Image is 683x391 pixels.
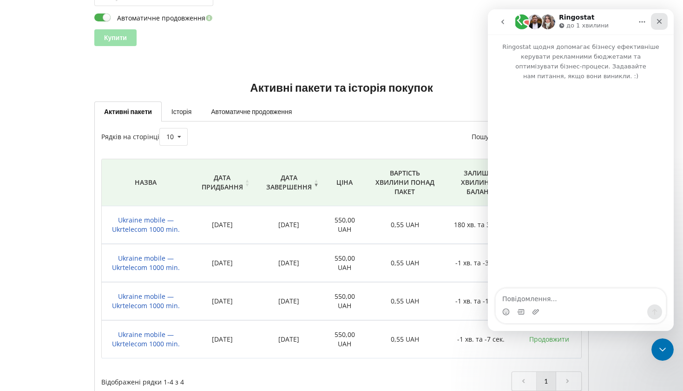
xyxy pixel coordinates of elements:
td: -1 хв. та -15 сек. [444,282,518,320]
td: [DATE] [190,282,255,320]
a: 1 [537,372,556,391]
th: Дата придбання: activate to sort column ascending [190,159,255,206]
label: Рядків на сторінці [101,132,188,141]
iframe: Intercom live chat [651,338,674,361]
td: [DATE] [190,320,255,358]
td: 0,55 UAH [366,206,444,244]
td: 550,00 UAH [323,320,366,358]
th: Залишок хвилин на балансі [444,159,518,206]
th: Ціна [323,159,366,206]
td: [DATE] [190,244,255,282]
td: -1 хв. та -39 сек. [444,244,518,282]
h2: Активні пакети та історія покупок [94,81,589,95]
span: Ukraine mobile — Ukrtelecom 1000 min. [112,330,180,348]
td: 550,00 UAH [323,282,366,320]
a: Продовжити [529,335,569,344]
i: Увімкніть цю опцію, щоб автоматично продовжувати дію пакету в день її завершення. Кошти на продов... [205,14,213,21]
a: Автоматичне продовження [201,101,302,121]
td: [DATE] [254,244,323,282]
iframe: Intercom live chat [488,9,674,331]
span: Ukraine mobile — Ukrtelecom 1000 min. [112,216,180,234]
td: 0,55 UAH [366,244,444,282]
td: 550,00 UAH [323,206,366,244]
td: [DATE] [254,320,323,358]
span: Ukraine mobile — Ukrtelecom 1000 min. [112,254,180,272]
th: Назва [102,159,190,206]
span: Ukraine mobile — Ukrtelecom 1000 min. [112,292,180,310]
td: 0,55 UAH [366,282,444,320]
td: [DATE] [254,282,323,320]
td: 550,00 UAH [323,244,366,282]
th: Вартість хвилини понад пакет [366,159,444,206]
td: [DATE] [254,206,323,244]
a: Історія [162,101,201,121]
a: Активні пакети [94,101,162,121]
td: 180 хв. та 38 сек. [444,206,518,244]
label: Автоматичне продовження [94,13,215,22]
td: [DATE] [190,206,255,244]
th: Дата завершення: activate to sort column ascending [254,159,323,206]
td: 0,55 UAH [366,320,444,358]
div: Відображені рядки 1-4 з 4 [101,371,304,387]
div: 10 [166,134,174,140]
td: -1 хв. та -7 сек. [444,320,518,358]
label: Пошук [472,132,582,141]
